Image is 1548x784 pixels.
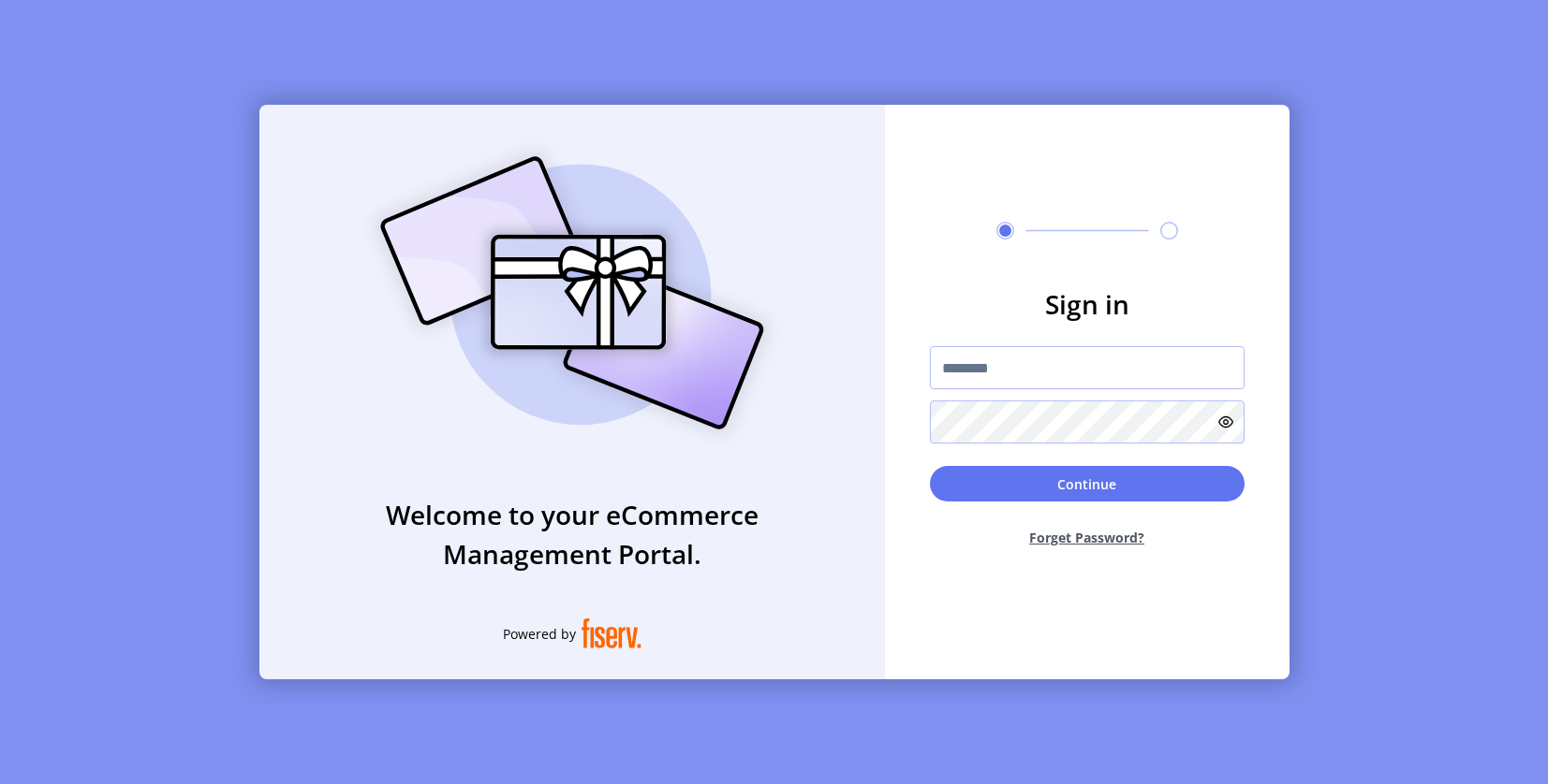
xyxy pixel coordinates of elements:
span: Powered by [503,624,576,644]
button: Forget Password? [930,513,1245,562]
button: Continue [930,466,1245,501]
h3: Sign in [930,284,1245,324]
h3: Welcome to your eCommerce Management Portal. [259,495,885,573]
img: card_Illustration.svg [352,136,792,450]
